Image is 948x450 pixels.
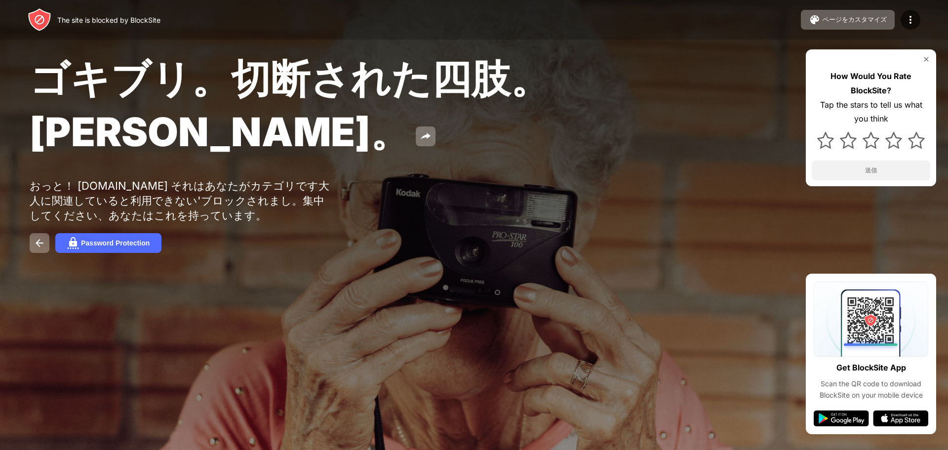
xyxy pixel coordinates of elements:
img: header-logo.svg [28,8,51,32]
div: Scan the QR code to download BlockSite on your mobile device [814,378,928,401]
div: Tap the stars to tell us what you think [812,98,930,126]
img: pallet.svg [809,14,821,26]
button: Password Protection [55,233,161,253]
img: star.svg [817,132,834,149]
div: おっと！ [DOMAIN_NAME] それはあなたがカテゴリです大人に関連していると利用できない'ブロックされまし。集中してください、あなたはこれを持っています。 [30,179,335,223]
img: star.svg [840,132,857,149]
img: back.svg [34,237,45,249]
img: menu-icon.svg [905,14,916,26]
img: password.svg [67,237,79,249]
div: The site is blocked by BlockSite [57,16,160,24]
span: ゴキブリ。切断された四肢。[PERSON_NAME]。 [30,54,550,156]
img: star.svg [908,132,925,149]
img: share.svg [420,130,432,142]
img: qrcode.svg [814,282,928,357]
img: google-play.svg [814,410,869,426]
button: ページをカスタマイズ [801,10,895,30]
img: app-store.svg [873,410,928,426]
img: rate-us-close.svg [922,55,930,63]
div: Password Protection [81,239,150,247]
button: 送信 [812,161,930,180]
div: Get BlockSite App [836,361,906,375]
div: ページをカスタマイズ [823,15,887,24]
img: star.svg [885,132,902,149]
div: How Would You Rate BlockSite? [812,69,930,98]
img: star.svg [863,132,879,149]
